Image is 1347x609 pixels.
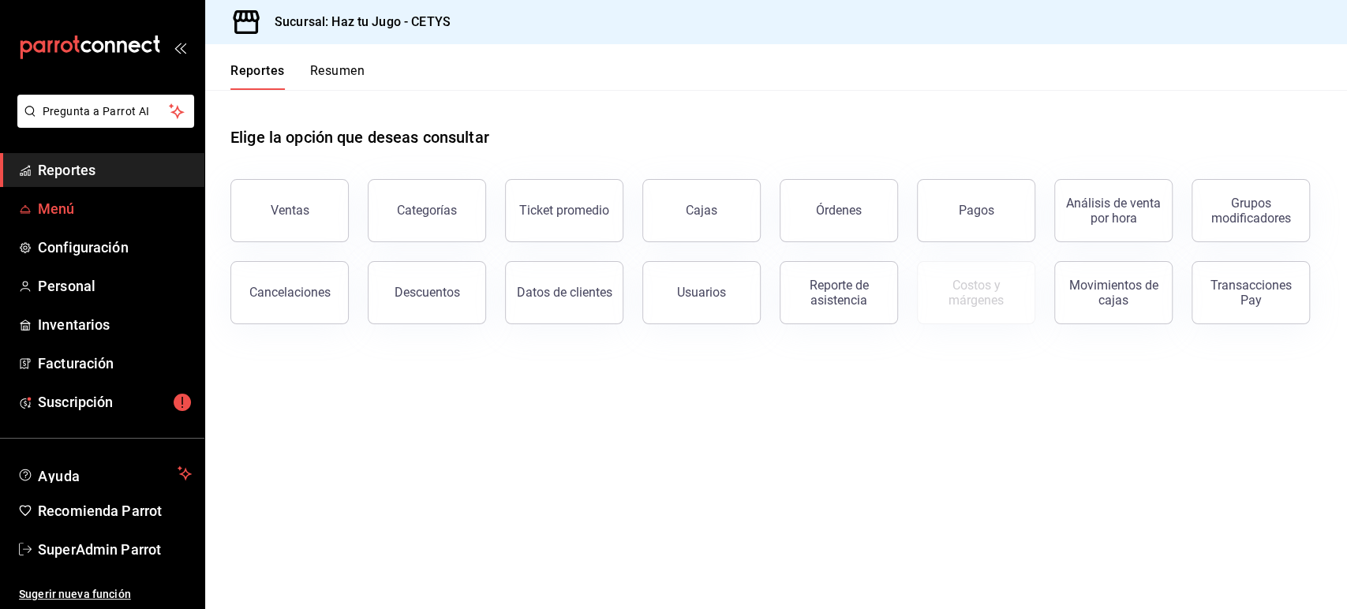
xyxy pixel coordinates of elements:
span: Inventarios [38,314,192,335]
button: Categorías [368,179,486,242]
div: Cajas [686,201,718,220]
button: Descuentos [368,261,486,324]
div: Categorías [397,203,457,218]
div: Usuarios [677,285,726,300]
h1: Elige la opción que deseas consultar [230,125,489,149]
button: Contrata inventarios para ver este reporte [917,261,1035,324]
button: Usuarios [642,261,761,324]
button: Transacciones Pay [1192,261,1310,324]
button: Ventas [230,179,349,242]
div: Grupos modificadores [1202,196,1300,226]
span: Configuración [38,237,192,258]
button: Pregunta a Parrot AI [17,95,194,128]
button: Pagos [917,179,1035,242]
div: Ventas [271,203,309,218]
div: Datos de clientes [517,285,612,300]
button: Reporte de asistencia [780,261,898,324]
div: Transacciones Pay [1202,278,1300,308]
div: Órdenes [816,203,862,218]
button: Cancelaciones [230,261,349,324]
span: Suscripción [38,391,192,413]
div: Movimientos de cajas [1065,278,1162,308]
span: SuperAdmin Parrot [38,539,192,560]
div: navigation tabs [230,63,365,90]
span: Reportes [38,159,192,181]
button: Ticket promedio [505,179,623,242]
h3: Sucursal: Haz tu Jugo - CETYS [262,13,451,32]
span: Menú [38,198,192,219]
div: Análisis de venta por hora [1065,196,1162,226]
span: Recomienda Parrot [38,500,192,521]
button: Órdenes [780,179,898,242]
span: Sugerir nueva función [19,586,192,603]
a: Cajas [642,179,761,242]
span: Pregunta a Parrot AI [43,103,170,120]
button: Análisis de venta por hora [1054,179,1173,242]
div: Cancelaciones [249,285,331,300]
div: Costos y márgenes [927,278,1025,308]
span: Ayuda [38,464,171,483]
button: Grupos modificadores [1192,179,1310,242]
div: Pagos [959,203,994,218]
span: Facturación [38,353,192,374]
button: open_drawer_menu [174,41,186,54]
button: Datos de clientes [505,261,623,324]
div: Reporte de asistencia [790,278,888,308]
a: Pregunta a Parrot AI [11,114,194,131]
button: Movimientos de cajas [1054,261,1173,324]
button: Resumen [310,63,365,90]
div: Descuentos [395,285,460,300]
span: Personal [38,275,192,297]
div: Ticket promedio [519,203,609,218]
button: Reportes [230,63,285,90]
